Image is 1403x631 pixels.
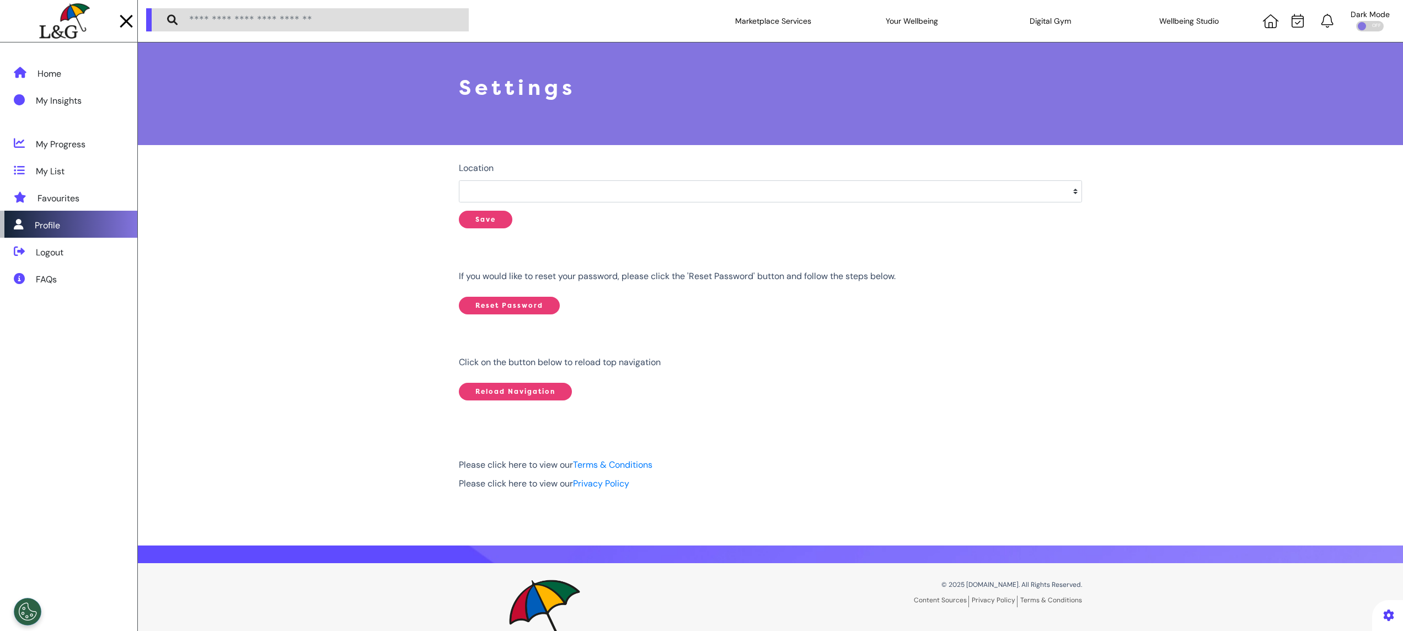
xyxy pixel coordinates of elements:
[856,6,967,36] div: Your Wellbeing
[459,356,1082,369] p: Click on the button below to reload top navigation
[972,596,1018,607] a: Privacy Policy
[36,246,63,259] div: Logout
[459,477,1082,490] p: Please click here to view our
[1020,596,1082,605] a: Terms & Conditions
[1134,6,1244,36] div: Wellbeing Studio
[573,478,629,489] a: Privacy Policy
[36,138,85,151] div: My Progress
[38,192,79,205] div: Favourites
[1356,21,1384,31] div: OFF
[718,6,828,36] div: Marketplace Services
[1351,10,1390,18] div: Dark Mode
[36,165,65,178] div: My List
[459,458,1082,472] p: Please click here to view our
[459,270,1082,283] p: If you would like to reset your password, please click the 'Reset Password' button and follow the...
[38,67,61,81] div: Home
[459,211,512,228] button: Save
[14,598,41,625] button: Open Preferences
[36,94,82,108] div: My Insights
[995,6,1106,36] div: Digital Gym
[39,3,89,39] img: company logo
[35,219,60,232] div: Profile
[779,580,1082,590] p: © 2025 [DOMAIN_NAME]. All Rights Reserved.
[573,459,652,470] a: Terms & Conditions
[914,596,969,607] a: Content Sources
[36,273,57,286] div: FAQs
[459,297,560,314] button: Reset Password
[459,383,572,400] button: Reload Navigation
[459,76,1082,101] h2: Settings
[459,162,1082,175] p: Location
